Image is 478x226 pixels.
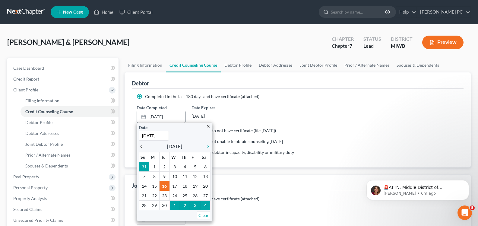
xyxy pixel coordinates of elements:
a: Credit Counseling Course [166,58,221,72]
th: M [149,152,160,162]
a: Clear [197,211,210,219]
span: Joint Debtor Profile [25,142,63,147]
td: 26 [190,191,200,200]
td: 31 [139,162,149,171]
span: Spouses & Dependents [25,163,68,168]
div: Joint Debtor [132,182,162,189]
a: [PERSON_NAME] PC [417,7,470,18]
span: Counseling not required because of debtor incapacity, disability or military duty [145,150,294,155]
a: chevron_left [139,143,147,150]
a: Credit Counseling Course [21,106,119,117]
span: New Case [63,10,83,14]
a: Debtor Profile [221,58,255,72]
td: 14 [139,181,149,191]
td: 4 [180,162,190,171]
div: Chapter [332,43,354,49]
td: 25 [180,191,190,200]
label: Date [139,124,147,131]
th: Tu [159,152,169,162]
td: 5 [190,162,200,171]
span: 7 [350,43,352,49]
td: 4 [200,200,211,210]
td: 20 [200,181,211,191]
span: [PERSON_NAME] & [PERSON_NAME] [7,38,129,46]
td: 10 [169,171,180,181]
td: 1 [149,162,160,171]
a: Secured Claims [8,204,119,215]
a: Spouses & Dependents [393,58,443,72]
td: 24 [169,191,180,200]
a: Filing Information [125,58,166,72]
span: 5 [470,205,475,210]
span: Exigent circumstances - requested but unable to obtain counseling [DATE] [145,139,283,144]
td: 3 [190,200,200,210]
td: 16 [159,181,169,191]
span: Filing Information [25,98,59,103]
a: Credit Report [8,74,119,84]
td: 22 [149,191,160,200]
a: Debtor Profile [21,117,119,128]
span: Secured Claims [13,207,42,212]
td: 9 [159,171,169,181]
a: Debtor Addresses [21,128,119,139]
input: Search by name... [331,6,386,18]
label: Date Expires [192,104,240,111]
span: [DATE] [167,143,182,150]
div: District [391,36,413,43]
div: Lead [363,43,381,49]
a: Prior / Alternate Names [21,150,119,161]
span: Case Dashboard [13,65,44,71]
div: MIWB [391,43,413,49]
th: F [190,152,200,162]
td: 2 [180,200,190,210]
a: Property Analysis [8,193,119,204]
a: Filing Information [21,95,119,106]
span: Real Property [13,174,39,179]
th: Sa [200,152,211,162]
div: Chapter [332,36,354,43]
iframe: Intercom notifications message [357,167,478,210]
td: 28 [139,200,149,210]
span: Completed in the last 180 days and have certificate (attached) [145,94,259,99]
a: Home [91,7,116,18]
a: Case Dashboard [8,63,119,74]
td: 15 [149,181,160,191]
td: 17 [169,181,180,191]
span: Credit Counseling Course [25,109,73,114]
span: Prior / Alternate Names [25,152,70,158]
input: 1/1/2013 [139,131,169,141]
i: chevron_right [203,144,211,149]
div: [DATE] [192,111,240,122]
i: close [206,124,211,129]
div: Debtor [132,80,149,87]
td: 7 [139,171,149,181]
iframe: Intercom live chat [457,205,472,220]
label: Date Completed [137,104,167,111]
span: Personal Property [13,185,48,190]
button: Preview [422,36,464,49]
a: Help [396,7,416,18]
td: 30 [159,200,169,210]
a: [DATE] [137,111,185,123]
a: Spouses & Dependents [21,161,119,171]
a: Joint Debtor Profile [296,58,341,72]
th: W [169,152,180,162]
a: Prior / Alternate Names [341,58,393,72]
span: Credit Report [13,76,39,81]
td: 8 [149,171,160,181]
a: close [206,123,211,129]
td: 29 [149,200,160,210]
td: 21 [139,191,149,200]
td: 3 [169,162,180,171]
a: Client Portal [116,7,156,18]
td: 27 [200,191,211,200]
a: Unsecured Priority Claims [8,215,119,226]
label: Date Completed [137,207,167,213]
td: 1 [169,200,180,210]
span: Unsecured Priority Claims [13,218,63,223]
td: 13 [200,171,211,181]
